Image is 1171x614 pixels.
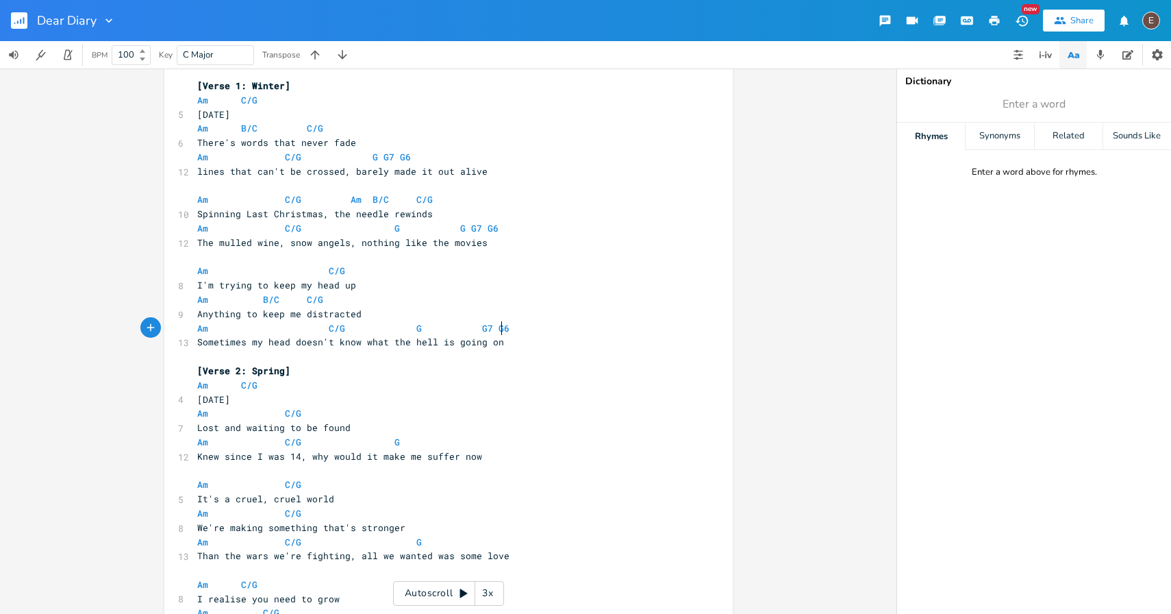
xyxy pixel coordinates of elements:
span: Am [197,578,208,591]
span: C/G [307,122,323,134]
div: BPM [92,51,108,59]
div: Sounds Like [1103,123,1171,150]
span: G7 [383,151,394,163]
span: G [416,322,422,334]
div: 3x [475,581,500,606]
span: G [460,222,466,234]
span: C/G [285,407,301,419]
span: There's words that never fade [197,136,356,149]
span: C/G [285,478,301,491]
div: Dictionary [905,77,1163,86]
div: Autoscroll [393,581,504,606]
span: Anything to keep me distracted [197,308,362,320]
span: Than the wars we're fighting, all we wanted was some love [197,550,509,562]
span: Am [197,478,208,491]
div: Synonyms [966,123,1033,150]
span: Knew since I was 14, why would it make me suffer now [197,450,482,463]
span: C/G [285,436,301,448]
span: G6 [488,222,499,234]
span: G [394,222,400,234]
span: Am [351,193,362,206]
span: Am [197,151,208,163]
span: G7 [482,322,493,334]
span: Sometimes my head doesn't know what the hell is going on [197,336,504,348]
span: Dear Diary [37,14,97,27]
span: C/G [241,94,257,106]
div: edward [1142,12,1160,29]
div: Share [1070,14,1094,27]
div: New [1022,4,1040,14]
span: The mulled wine, snow angels, nothing like the movies [197,236,488,249]
span: C/G [285,222,301,234]
span: G [416,536,422,548]
span: Am [197,222,208,234]
span: Am [197,322,208,334]
span: Am [197,407,208,419]
span: Am [197,293,208,306]
span: Am [197,193,208,206]
span: C/G [329,265,345,277]
span: I realise you need to grow [197,593,340,605]
span: C/G [241,379,257,391]
span: lines that can't be crossed, barely made it out alive [197,165,488,177]
span: Am [197,265,208,277]
span: Am [197,436,208,448]
span: B/C [241,122,257,134]
span: B/C [373,193,389,206]
button: E [1142,5,1160,36]
span: I'm trying to keep my head up [197,279,356,291]
span: G7 [471,222,482,234]
span: C/G [329,322,345,334]
span: C Major [183,49,214,61]
span: G [394,436,400,448]
span: We're making something that's stronger [197,521,405,534]
span: [DATE] [197,393,230,406]
span: Am [197,94,208,106]
span: G6 [400,151,411,163]
div: Related [1035,123,1103,150]
span: C/G [285,151,301,163]
span: C/G [285,193,301,206]
span: [DATE] [197,108,230,121]
span: G6 [499,322,509,334]
span: Am [197,122,208,134]
span: G [373,151,378,163]
span: C/G [285,536,301,548]
span: It's a cruel, cruel world [197,493,334,505]
span: [Verse 1: Winter] [197,79,290,92]
span: C/G [241,578,257,591]
span: C/G [416,193,433,206]
span: Am [197,536,208,548]
div: Enter a word above for rhymes. [972,167,1097,178]
span: B/C [263,293,279,306]
span: Lost and waiting to be found [197,421,351,434]
button: New [1008,8,1035,33]
span: Spinning Last Christmas, the needle rewinds [197,208,433,220]
span: Enter a word [1003,97,1066,112]
button: Share [1043,10,1105,32]
span: C/G [285,507,301,519]
div: Key [159,51,173,59]
span: Am [197,507,208,519]
div: Rhymes [897,123,965,150]
span: Am [197,379,208,391]
div: Transpose [262,51,300,59]
span: [Verse 2: Spring] [197,365,290,377]
span: C/G [307,293,323,306]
